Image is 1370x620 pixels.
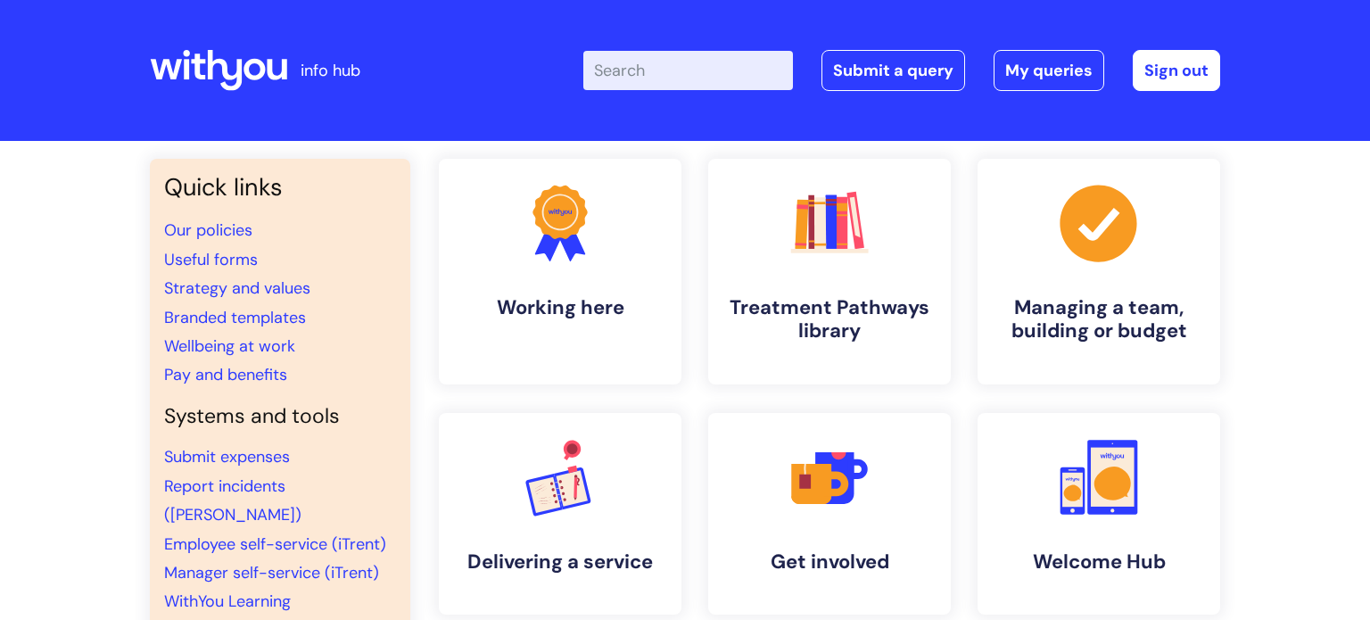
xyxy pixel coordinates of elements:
a: Welcome Hub [978,413,1220,615]
a: Delivering a service [439,413,681,615]
a: Treatment Pathways library [708,159,951,384]
a: Sign out [1133,50,1220,91]
a: Working here [439,159,681,384]
a: Get involved [708,413,951,615]
a: Report incidents ([PERSON_NAME]) [164,475,301,525]
a: Submit a query [821,50,965,91]
h4: Managing a team, building or budget [992,296,1206,343]
h4: Get involved [722,550,937,574]
h4: Delivering a service [453,550,667,574]
input: Search [583,51,793,90]
h4: Treatment Pathways library [722,296,937,343]
a: Useful forms [164,249,258,270]
a: Wellbeing at work [164,335,295,357]
p: info hub [301,56,360,85]
a: My queries [994,50,1104,91]
a: Branded templates [164,307,306,328]
h4: Working here [453,296,667,319]
a: Strategy and values [164,277,310,299]
a: Employee self-service (iTrent) [164,533,386,555]
div: | - [583,50,1220,91]
a: Submit expenses [164,446,290,467]
h4: Welcome Hub [992,550,1206,574]
h4: Systems and tools [164,404,396,429]
a: WithYou Learning [164,591,291,612]
h3: Quick links [164,173,396,202]
a: Our policies [164,219,252,241]
a: Managing a team, building or budget [978,159,1220,384]
a: Pay and benefits [164,364,287,385]
a: Manager self-service (iTrent) [164,562,379,583]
